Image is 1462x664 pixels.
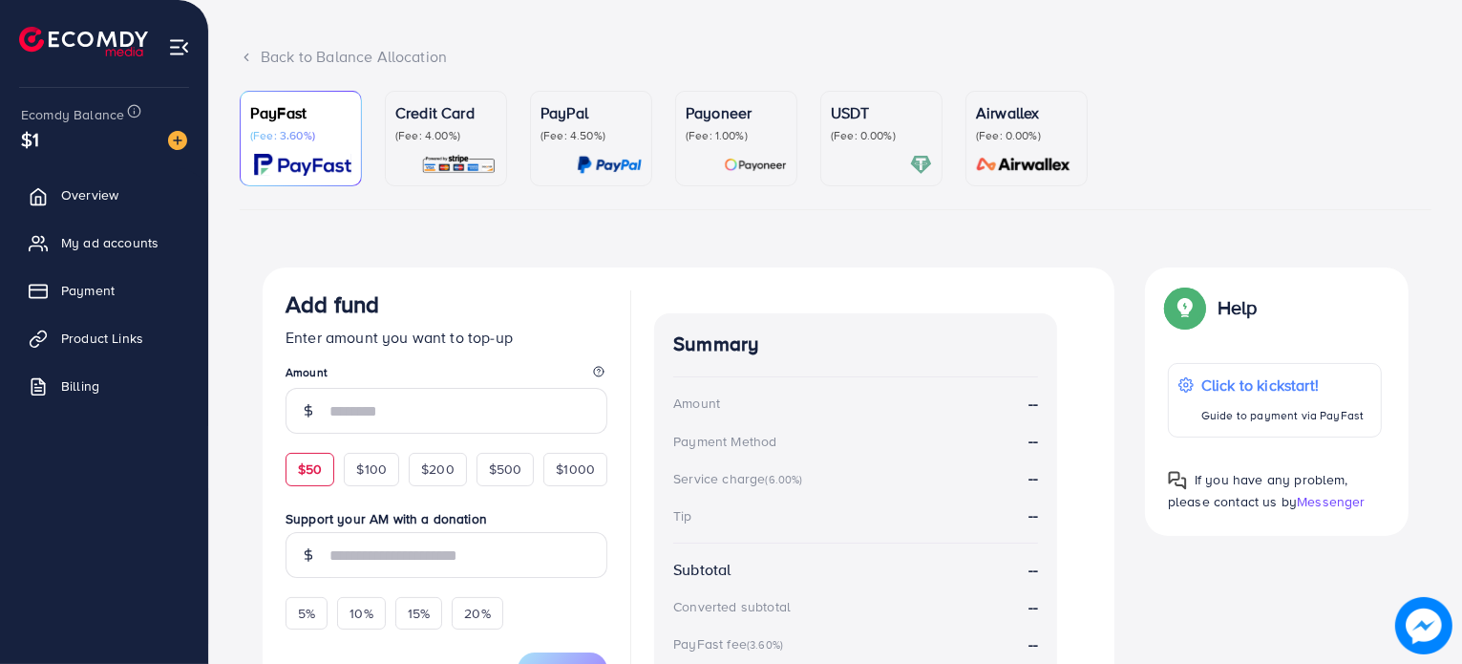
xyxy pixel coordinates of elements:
[286,509,607,528] label: Support your AM with a donation
[61,329,143,348] span: Product Links
[540,128,642,143] p: (Fee: 4.50%)
[540,101,642,124] p: PayPal
[747,637,783,653] small: (3.60%)
[286,364,607,388] legend: Amount
[1028,504,1038,525] strong: --
[19,27,148,56] img: logo
[673,394,720,413] div: Amount
[350,604,372,623] span: 10%
[976,128,1077,143] p: (Fee: 0.00%)
[298,604,315,623] span: 5%
[1395,597,1452,654] img: image
[1201,404,1364,427] p: Guide to payment via PayFast
[556,460,595,479] span: $1000
[14,224,194,262] a: My ad accounts
[673,634,789,653] div: PayFast fee
[421,154,497,176] img: card
[686,128,787,143] p: (Fee: 1.00%)
[421,460,455,479] span: $200
[395,128,497,143] p: (Fee: 4.00%)
[61,185,118,204] span: Overview
[577,154,642,176] img: card
[673,432,776,451] div: Payment Method
[673,597,791,616] div: Converted subtotal
[286,326,607,349] p: Enter amount you want to top-up
[14,367,194,405] a: Billing
[14,271,194,310] a: Payment
[14,319,194,357] a: Product Links
[686,101,787,124] p: Payoneer
[1028,393,1038,415] strong: --
[240,46,1431,68] div: Back to Balance Allocation
[1028,633,1038,654] strong: --
[14,176,194,214] a: Overview
[970,154,1077,176] img: card
[1168,290,1202,325] img: Popup guide
[724,154,787,176] img: card
[286,290,379,318] h3: Add fund
[254,154,351,176] img: card
[673,332,1038,356] h4: Summary
[1201,374,1364,396] p: Click to kickstart!
[976,101,1077,124] p: Airwallex
[1028,559,1038,581] strong: --
[673,559,731,581] div: Subtotal
[673,506,691,525] div: Tip
[250,101,351,124] p: PayFast
[765,472,802,487] small: (6.00%)
[168,36,190,58] img: menu
[831,101,932,124] p: USDT
[1028,430,1038,452] strong: --
[831,128,932,143] p: (Fee: 0.00%)
[1028,467,1038,488] strong: --
[21,125,39,153] span: $1
[61,376,99,396] span: Billing
[298,460,322,479] span: $50
[910,154,932,176] img: card
[1297,492,1365,511] span: Messenger
[673,469,808,488] div: Service charge
[395,101,497,124] p: Credit Card
[250,128,351,143] p: (Fee: 3.60%)
[61,233,159,252] span: My ad accounts
[356,460,387,479] span: $100
[168,131,187,150] img: image
[1028,596,1038,618] strong: --
[489,460,522,479] span: $500
[1168,471,1187,490] img: Popup guide
[464,604,490,623] span: 20%
[21,105,124,124] span: Ecomdy Balance
[61,281,115,300] span: Payment
[408,604,430,623] span: 15%
[1218,296,1258,319] p: Help
[1168,470,1348,511] span: If you have any problem, please contact us by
